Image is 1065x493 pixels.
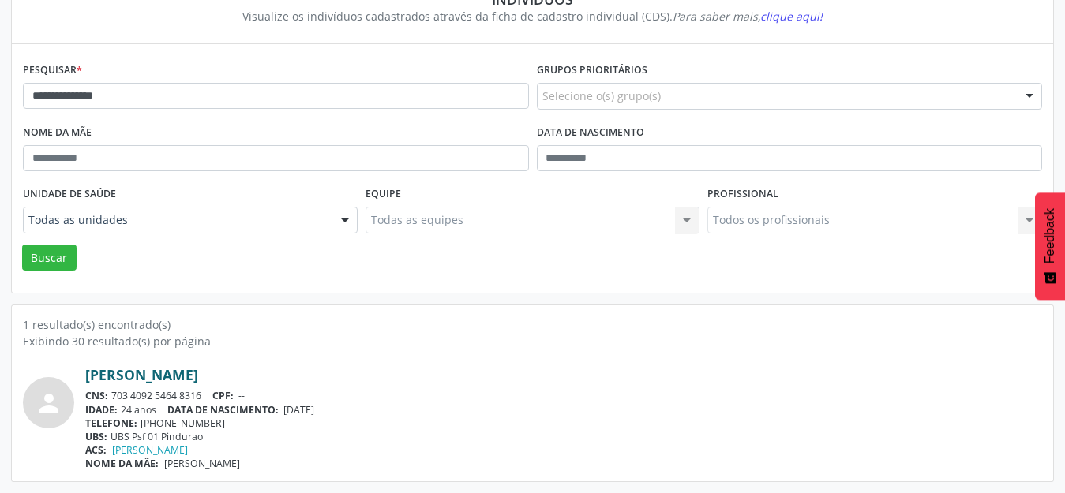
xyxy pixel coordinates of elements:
label: Nome da mãe [23,121,92,145]
label: Equipe [366,182,401,207]
label: Unidade de saúde [23,182,116,207]
div: [PHONE_NUMBER] [85,416,1042,430]
div: Exibindo 30 resultado(s) por página [23,333,1042,349]
i: Para saber mais, [673,9,823,24]
div: UBS Psf 01 Pindurao [85,430,1042,443]
span: Feedback [1043,208,1057,263]
span: CNS: [85,389,108,402]
span: IDADE: [85,403,118,416]
span: -- [238,389,245,402]
label: Grupos prioritários [537,58,647,83]
span: NOME DA MÃE: [85,457,159,470]
span: CPF: [212,389,234,402]
span: [DATE] [283,403,314,416]
span: clique aqui! [760,9,823,24]
span: DATA DE NASCIMENTO: [167,403,279,416]
div: Visualize os indivíduos cadastrados através da ficha de cadastro individual (CDS). [34,8,1031,24]
div: 703 4092 5464 8316 [85,389,1042,402]
span: [PERSON_NAME] [164,457,240,470]
button: Feedback - Mostrar pesquisa [1035,192,1065,300]
span: UBS: [85,430,107,443]
a: [PERSON_NAME] [112,443,188,457]
span: Todas as unidades [28,212,325,228]
div: 1 resultado(s) encontrado(s) [23,316,1042,333]
button: Buscar [22,245,77,271]
label: Profissional [707,182,778,207]
a: [PERSON_NAME] [85,366,198,383]
span: TELEFONE: [85,416,137,430]
span: ACS: [85,443,107,457]
span: Selecione o(s) grupo(s) [542,88,661,104]
i: person [35,389,63,417]
label: Data de nascimento [537,121,644,145]
label: Pesquisar [23,58,82,83]
div: 24 anos [85,403,1042,416]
